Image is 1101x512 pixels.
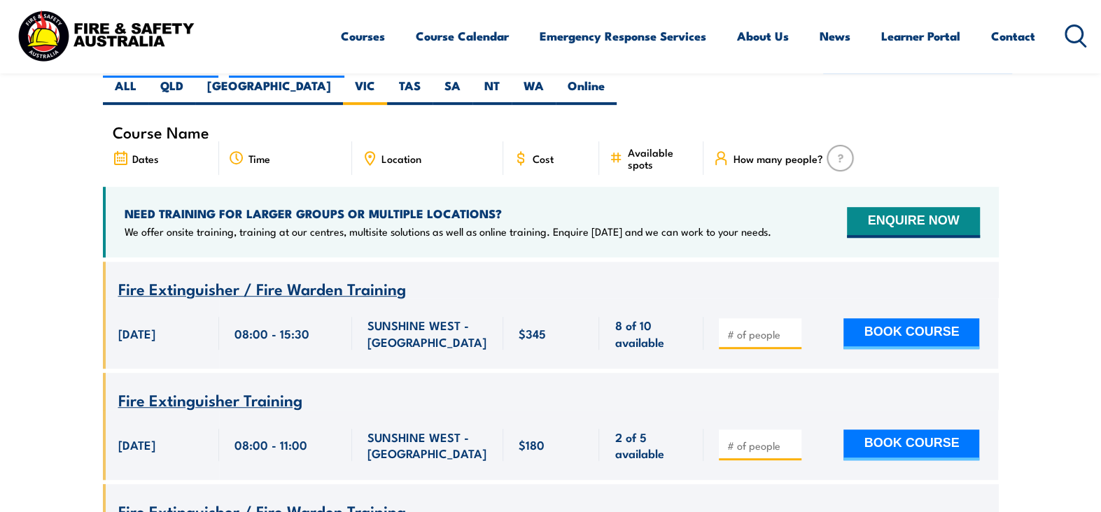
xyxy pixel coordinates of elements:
label: VIC [343,78,387,105]
p: We offer onsite training, training at our centres, multisite solutions as well as online training... [125,225,771,239]
input: # of people [727,327,797,341]
button: ENQUIRE NOW [847,207,979,238]
span: SUNSHINE WEST - [GEOGRAPHIC_DATA] [367,317,488,350]
label: SA [433,78,472,105]
a: Course Calendar [416,17,509,55]
a: Courses [341,17,385,55]
a: Contact [991,17,1035,55]
span: 2 of 5 available [615,429,688,462]
label: [GEOGRAPHIC_DATA] [195,78,343,105]
a: Fire Extinguisher / Fire Warden Training [118,280,406,298]
a: News [820,17,850,55]
button: BOOK COURSE [843,429,979,460]
label: ALL [103,78,148,105]
span: $345 [519,325,546,341]
span: SUNSHINE WEST - [GEOGRAPHIC_DATA] [367,429,488,462]
label: NT [472,78,512,105]
label: QLD [148,78,195,105]
span: How many people? [733,152,822,164]
span: Cost [533,152,554,164]
button: BOOK COURSE [843,318,979,349]
a: Emergency Response Services [540,17,706,55]
label: TAS [387,78,433,105]
input: # of people [727,439,797,453]
label: Online [556,78,617,105]
span: 08:00 - 11:00 [234,436,307,453]
span: [DATE] [118,325,155,341]
a: Fire Extinguisher Training [118,392,302,409]
span: $180 [519,436,545,453]
span: Course Name [113,126,209,138]
span: Dates [132,152,159,164]
a: Learner Portal [881,17,960,55]
span: [DATE] [118,436,155,453]
span: Time [248,152,270,164]
span: 8 of 10 available [615,317,688,350]
span: Location [381,152,421,164]
span: 08:00 - 15:30 [234,325,309,341]
a: About Us [737,17,789,55]
span: Fire Extinguisher / Fire Warden Training [118,276,406,300]
h4: NEED TRAINING FOR LARGER GROUPS OR MULTIPLE LOCATIONS? [125,206,771,221]
label: WA [512,78,556,105]
span: Fire Extinguisher Training [118,387,302,411]
span: Available spots [627,146,694,170]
